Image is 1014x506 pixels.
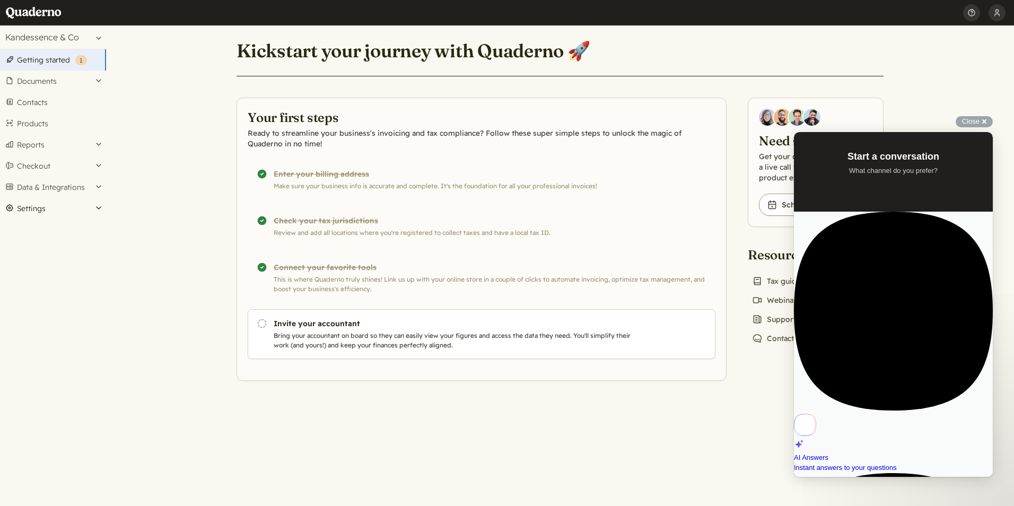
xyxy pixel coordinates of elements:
p: Ready to streamline your business's invoicing and tax compliance? Follow these super simple steps... [248,128,715,149]
a: Webinars [748,293,805,308]
a: Invite your accountant Bring your accountant on board so they can easily view your figures and ac... [248,309,715,359]
img: Diana Carrasco, Account Executive at Quaderno [759,109,776,126]
a: Tax guides [748,274,809,289]
a: Support articles [748,312,828,327]
a: Contact support [748,331,828,346]
span: 1 [80,56,83,64]
img: Jairo Fumero, Account Executive at Quaderno [774,109,791,126]
h2: Resources [748,246,828,263]
p: Get your questions answered in a live call with one of our product experts. [759,151,872,183]
h3: Invite your accountant [274,318,635,329]
img: Ivo Oltmans, Business Developer at Quaderno [789,109,806,126]
img: Javier Rubio, DevRel at Quaderno [803,109,820,126]
button: Close [956,116,993,127]
h2: Need setup help? [759,132,872,149]
a: Schedule a call [759,194,845,216]
h1: Kickstart your journey with Quaderno 🚀 [237,39,590,63]
span: Close [962,117,980,125]
h2: Your first steps [248,109,715,126]
iframe: Help Scout Beacon - Live Chat, Contact Form, and Knowledge Base [794,132,993,477]
p: Bring your accountant on board so they can easily view your figures and access the data they need... [274,331,635,350]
